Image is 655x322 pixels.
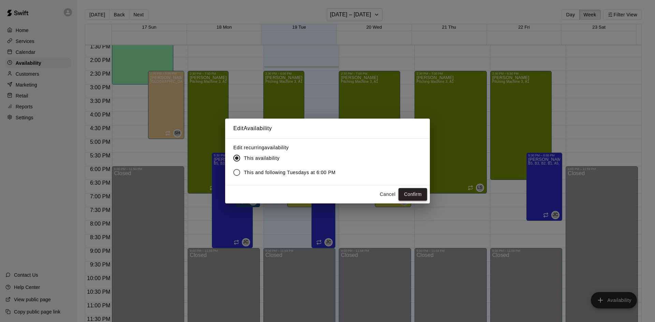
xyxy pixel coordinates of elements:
span: This and following Tuesdays at 6:00 PM [244,169,336,176]
span: This availability [244,155,279,162]
button: Confirm [398,188,427,201]
label: Edit recurring availability [233,144,341,151]
h2: Edit Availability [225,119,430,138]
button: Cancel [377,188,398,201]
